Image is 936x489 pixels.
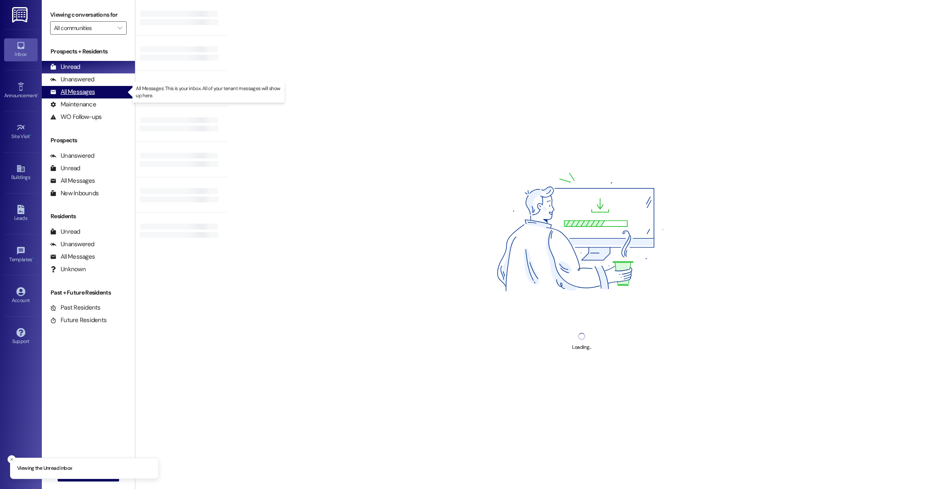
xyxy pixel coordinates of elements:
[4,244,38,266] a: Templates •
[50,303,101,312] div: Past Residents
[136,85,281,99] p: All Messages: This is your inbox. All of your tenant messages will show up here.
[4,121,38,143] a: Site Visit •
[12,7,29,23] img: ResiDesk Logo
[50,63,80,71] div: Unread
[42,136,135,145] div: Prospects
[50,265,86,274] div: Unknown
[42,47,135,56] div: Prospects + Residents
[50,88,95,96] div: All Messages
[50,164,80,173] div: Unread
[50,316,107,325] div: Future Residents
[54,21,113,35] input: All communities
[50,8,127,21] label: Viewing conversations for
[17,465,72,472] p: Viewing the Unread inbox
[4,202,38,225] a: Leads
[32,255,33,261] span: •
[50,113,102,121] div: WO Follow-ups
[117,25,122,31] i: 
[4,38,38,61] a: Inbox
[4,325,38,348] a: Support
[37,91,38,97] span: •
[50,189,99,198] div: New Inbounds
[50,252,95,261] div: All Messages
[572,343,591,352] div: Loading...
[4,285,38,307] a: Account
[50,176,95,185] div: All Messages
[42,212,135,221] div: Residents
[8,455,16,464] button: Close toast
[50,100,96,109] div: Maintenance
[42,288,135,297] div: Past + Future Residents
[50,240,94,249] div: Unanswered
[50,227,80,236] div: Unread
[30,132,31,138] span: •
[50,151,94,160] div: Unanswered
[50,75,94,84] div: Unanswered
[4,161,38,184] a: Buildings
